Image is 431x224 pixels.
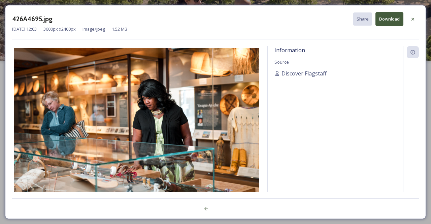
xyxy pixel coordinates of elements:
[12,26,37,32] span: [DATE] 12:03
[274,59,289,65] span: Source
[375,12,403,26] button: Download
[12,14,53,24] h3: 426A4695.jpg
[82,26,105,32] span: image/jpeg
[12,48,261,211] img: 426A4695.jpg
[43,26,76,32] span: 3600 px x 2400 px
[112,26,127,32] span: 1.52 MB
[353,12,372,26] button: Share
[274,46,305,54] span: Information
[281,69,327,77] span: Discover Flagstaff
